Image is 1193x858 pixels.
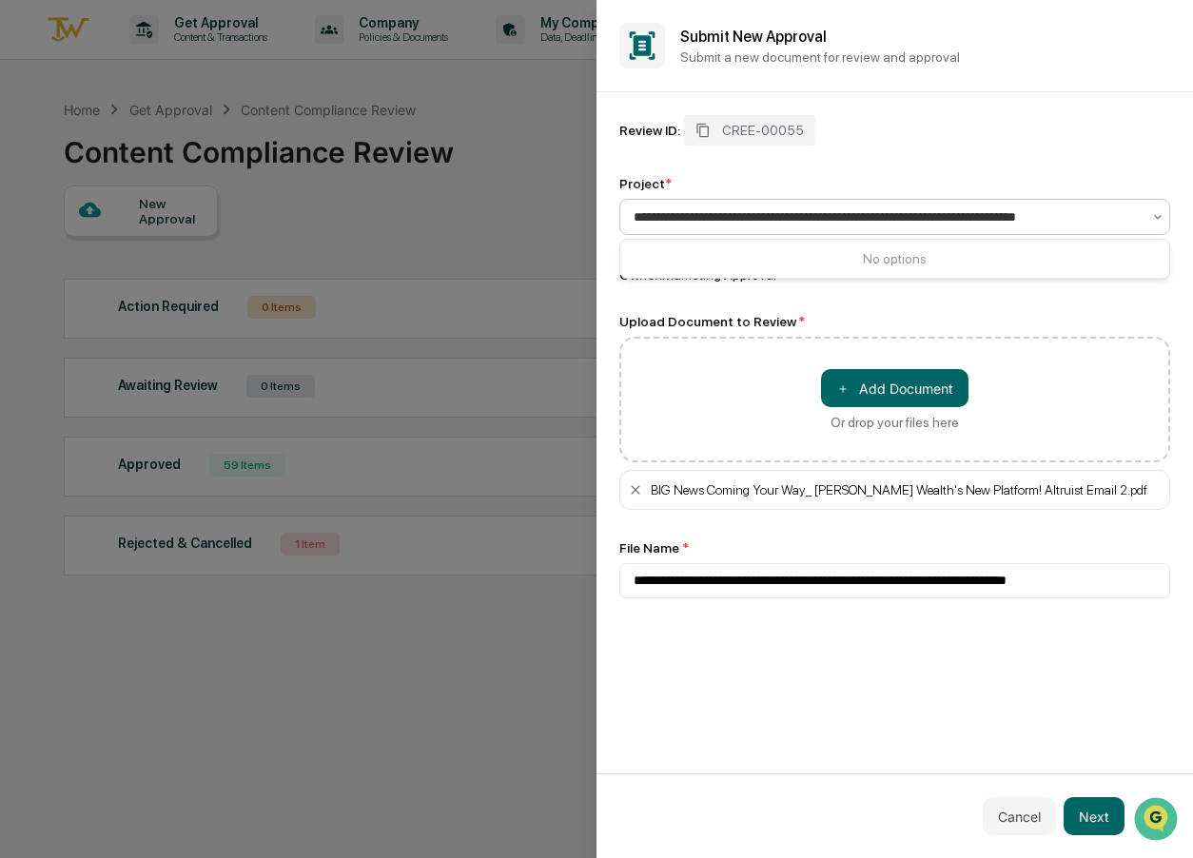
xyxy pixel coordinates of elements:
a: 🖐️Preclearance [11,232,130,266]
button: Open customer support [3,3,46,46]
span: Owner: [619,267,662,283]
div: 🗄️ [138,242,153,257]
h2: Submit New Approval [680,28,1170,46]
span: Data Lookup [38,276,120,295]
div: BIG News Coming Your Way_ [PERSON_NAME] Wealth's New Platform! Altruist Email 2.pdf [651,482,1162,497]
div: Start new chat [65,146,312,165]
a: Powered byPylon [134,322,230,337]
span: Preclearance [38,240,123,259]
div: 🖐️ [19,242,34,257]
div: We're available if you need us! [65,165,241,180]
div: Project [619,176,672,191]
div: No options [620,244,1169,274]
img: f2157a4c-a0d3-4daa-907e-bb6f0de503a5-1751232295721 [3,7,46,41]
button: Next [1064,797,1125,835]
span: CREE-00055 [722,123,804,138]
div: 🔎 [19,278,34,293]
div: Or drop your files here [831,415,959,430]
button: Cancel [983,797,1056,835]
span: Attestations [157,240,236,259]
a: 🔎Data Lookup [11,268,127,302]
img: 1746055101610-c473b297-6a78-478c-a979-82029cc54cd1 [19,146,53,180]
p: How can we help? [19,40,346,70]
div: Review ID: [619,123,680,138]
button: Start new chat [323,151,346,174]
div: Upload Document to Review [619,314,1170,329]
span: ＋ [836,380,850,398]
button: Or drop your files here [821,369,968,407]
p: Submit a new document for review and approval [680,49,1170,65]
div: File Name [619,540,1170,556]
a: 🗄️Attestations [130,232,244,266]
span: Pylon [189,322,230,337]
